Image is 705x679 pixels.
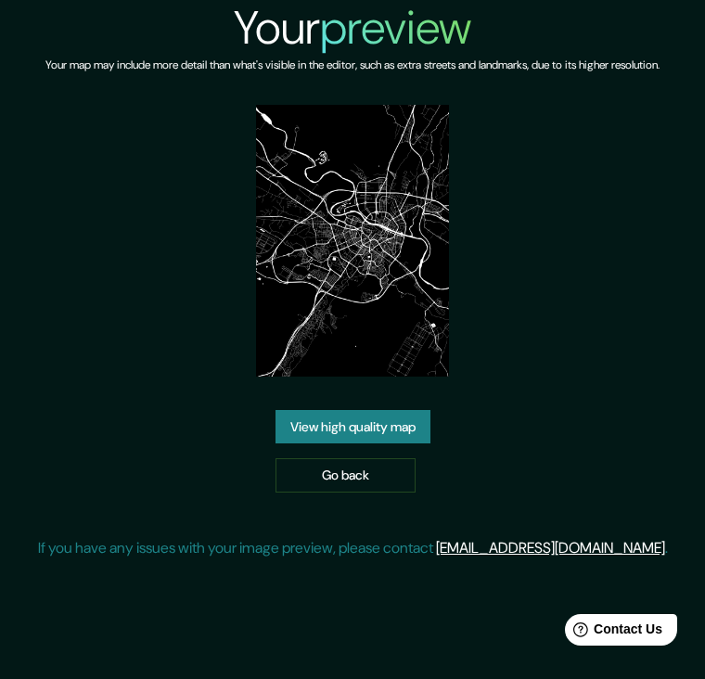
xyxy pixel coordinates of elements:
[45,56,660,75] h6: Your map may include more detail than what's visible in the editor, such as extra streets and lan...
[540,607,685,659] iframe: Help widget launcher
[436,538,665,557] a: [EMAIL_ADDRESS][DOMAIN_NAME]
[276,410,430,444] a: View high quality map
[256,105,448,377] img: created-map-preview
[276,458,416,493] a: Go back
[38,537,668,559] p: If you have any issues with your image preview, please contact .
